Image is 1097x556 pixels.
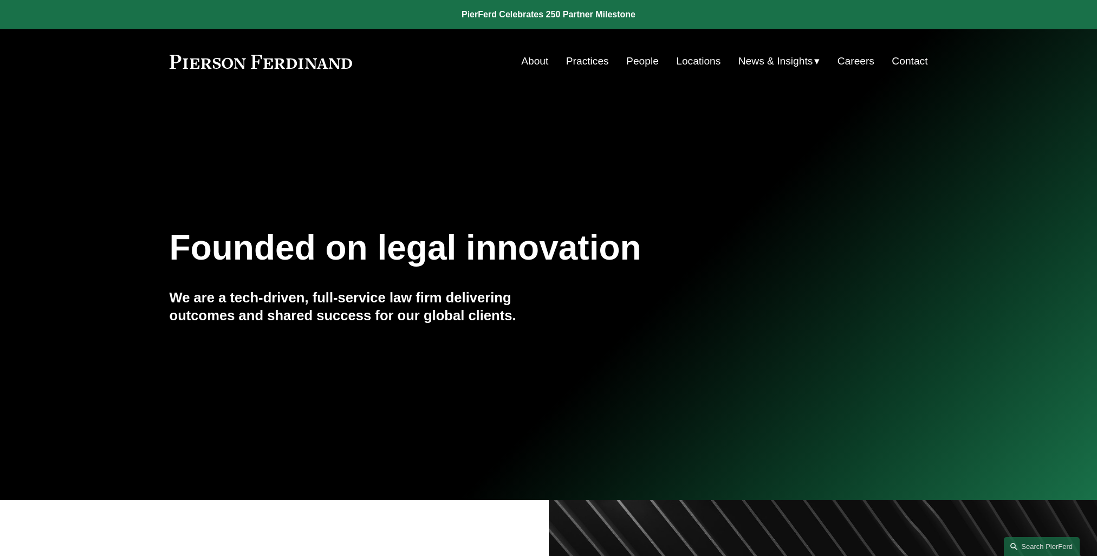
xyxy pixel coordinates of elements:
a: folder dropdown [738,51,820,72]
h1: Founded on legal innovation [170,228,802,268]
a: Contact [892,51,927,72]
a: Search this site [1004,537,1080,556]
a: People [626,51,659,72]
h4: We are a tech-driven, full-service law firm delivering outcomes and shared success for our global... [170,289,549,324]
span: News & Insights [738,52,813,71]
a: Locations [676,51,720,72]
a: Practices [566,51,609,72]
a: Careers [838,51,874,72]
a: About [521,51,548,72]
